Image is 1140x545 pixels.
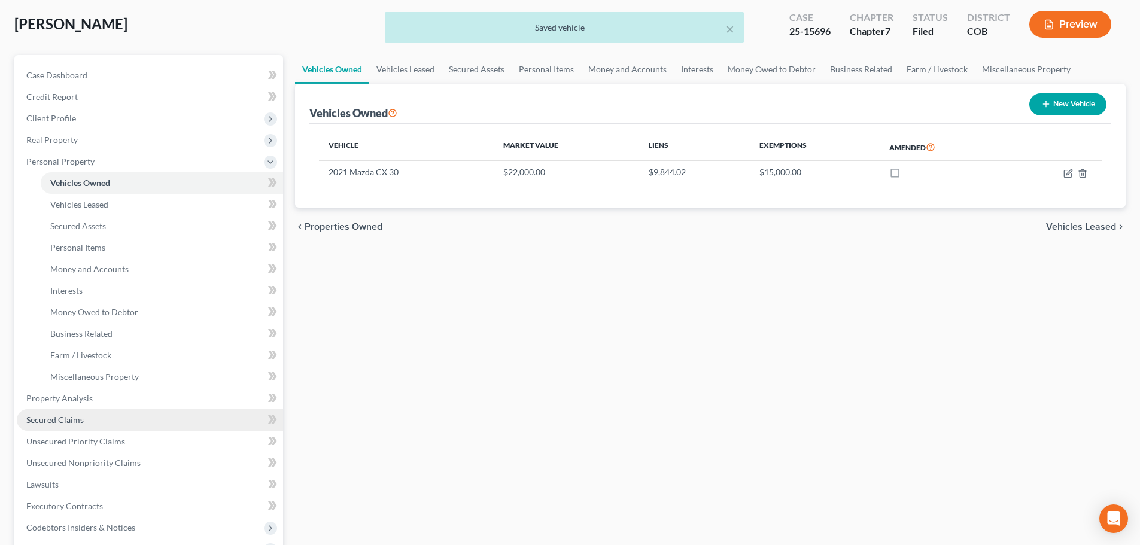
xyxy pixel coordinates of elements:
[305,222,382,232] span: Properties Owned
[50,285,83,296] span: Interests
[26,135,78,145] span: Real Property
[295,222,382,232] button: chevron_left Properties Owned
[789,11,831,25] div: Case
[17,431,283,452] a: Unsecured Priority Claims
[50,178,110,188] span: Vehicles Owned
[823,55,899,84] a: Business Related
[26,156,95,166] span: Personal Property
[674,55,721,84] a: Interests
[319,133,494,161] th: Vehicle
[50,221,106,231] span: Secured Assets
[26,393,93,403] span: Property Analysis
[26,415,84,425] span: Secured Claims
[17,86,283,108] a: Credit Report
[726,22,734,36] button: ×
[41,345,283,366] a: Farm / Livestock
[880,133,1008,161] th: Amended
[26,70,87,80] span: Case Dashboard
[1029,93,1106,115] button: New Vehicle
[26,92,78,102] span: Credit Report
[369,55,442,84] a: Vehicles Leased
[50,350,111,360] span: Farm / Livestock
[1116,222,1126,232] i: chevron_right
[494,133,639,161] th: Market Value
[899,55,975,84] a: Farm / Livestock
[295,55,369,84] a: Vehicles Owned
[41,194,283,215] a: Vehicles Leased
[295,222,305,232] i: chevron_left
[721,55,823,84] a: Money Owed to Debtor
[639,133,749,161] th: Liens
[1099,504,1128,533] div: Open Intercom Messenger
[41,323,283,345] a: Business Related
[50,372,139,382] span: Miscellaneous Property
[17,452,283,474] a: Unsecured Nonpriority Claims
[1046,222,1116,232] span: Vehicles Leased
[913,11,948,25] div: Status
[26,501,103,511] span: Executory Contracts
[494,161,639,184] td: $22,000.00
[850,11,893,25] div: Chapter
[319,161,494,184] td: 2021 Mazda CX 30
[750,161,880,184] td: $15,000.00
[41,280,283,302] a: Interests
[17,474,283,495] a: Lawsuits
[17,65,283,86] a: Case Dashboard
[41,258,283,280] a: Money and Accounts
[581,55,674,84] a: Money and Accounts
[50,307,138,317] span: Money Owed to Debtor
[750,133,880,161] th: Exemptions
[394,22,734,34] div: Saved vehicle
[1029,11,1111,38] button: Preview
[442,55,512,84] a: Secured Assets
[26,479,59,489] span: Lawsuits
[26,522,135,532] span: Codebtors Insiders & Notices
[41,237,283,258] a: Personal Items
[967,11,1010,25] div: District
[26,458,141,468] span: Unsecured Nonpriority Claims
[41,302,283,323] a: Money Owed to Debtor
[1046,222,1126,232] button: Vehicles Leased chevron_right
[17,495,283,517] a: Executory Contracts
[17,409,283,431] a: Secured Claims
[512,55,581,84] a: Personal Items
[50,328,113,339] span: Business Related
[50,199,108,209] span: Vehicles Leased
[41,215,283,237] a: Secured Assets
[309,106,397,120] div: Vehicles Owned
[41,366,283,388] a: Miscellaneous Property
[17,388,283,409] a: Property Analysis
[41,172,283,194] a: Vehicles Owned
[975,55,1078,84] a: Miscellaneous Property
[50,242,105,252] span: Personal Items
[50,264,129,274] span: Money and Accounts
[26,436,125,446] span: Unsecured Priority Claims
[639,161,749,184] td: $9,844.02
[26,113,76,123] span: Client Profile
